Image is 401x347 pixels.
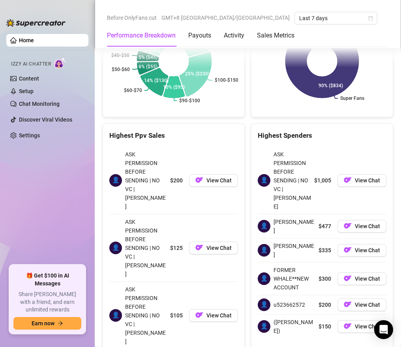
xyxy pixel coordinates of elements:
[319,222,331,231] span: $477
[125,150,167,211] span: ASK PERMISSION BEFORE SENDING | NO VC | [PERSON_NAME]
[274,150,311,211] span: ASK PERMISSION BEFORE SENDING | NO VC | [PERSON_NAME]
[337,244,386,257] button: OFView Chat
[109,130,238,141] div: Highest Ppv Sales
[344,274,352,282] img: OF
[258,272,270,285] span: 👤
[179,98,200,103] text: $90-$100
[344,176,352,184] img: OF
[189,174,238,187] button: OFView Chat
[355,247,380,253] span: View Chat
[195,176,203,184] img: OF
[374,320,393,339] div: Open Intercom Messenger
[319,274,331,283] span: $300
[195,311,203,319] img: OF
[344,246,352,254] img: OF
[109,309,122,322] span: 👤
[107,12,157,24] span: Before OnlyFans cut
[337,320,386,333] button: OFView Chat
[112,66,130,72] text: $50-$60
[13,317,81,330] button: Earn nowarrow-right
[215,77,238,83] text: $100-$150
[6,19,66,27] img: logo-BBDzfeDw.svg
[258,298,270,311] span: 👤
[344,222,352,230] img: OF
[206,312,232,319] span: View Chat
[258,320,270,333] span: 👤
[125,285,167,346] span: ASK PERMISSION BEFORE SENDING | NO VC | [PERSON_NAME]
[13,291,81,314] span: Share [PERSON_NAME] with a friend, and earn unlimited rewards
[195,244,203,251] img: OF
[355,323,380,330] span: View Chat
[355,302,380,308] span: View Chat
[109,174,122,187] span: 👤
[19,37,34,43] a: Home
[11,60,51,68] span: Izzy AI Chatter
[170,311,183,320] span: $105
[355,223,380,229] span: View Chat
[274,218,315,235] span: [PERSON_NAME]
[189,309,238,322] button: OFView Chat
[337,272,386,285] button: OFView Chat
[274,266,315,292] span: FORMER WHALE**NEW ACCOUNT
[258,130,386,141] div: Highest Spenders
[124,88,142,93] text: $60-$70
[19,116,72,123] a: Discover Viral Videos
[368,16,373,21] span: calendar
[340,96,364,101] text: Super Fans
[189,242,238,254] button: OFView Chat
[314,176,331,185] span: $1,005
[206,177,232,184] span: View Chat
[170,244,183,252] span: $125
[355,276,380,282] span: View Chat
[125,218,167,278] span: ASK PERMISSION BEFORE SENDING | NO VC | [PERSON_NAME]
[161,12,290,24] span: GMT+8 [GEOGRAPHIC_DATA]/[GEOGRAPHIC_DATA]
[337,174,386,187] button: OFView Chat
[299,12,373,24] span: Last 7 days
[54,57,66,69] img: AI Chatter
[319,300,331,309] span: $200
[19,132,40,139] a: Settings
[19,75,39,82] a: Content
[107,31,176,40] div: Performance Breakdown
[257,31,294,40] div: Sales Metrics
[19,88,34,94] a: Setup
[111,53,129,58] text: $40-$50
[170,176,183,185] span: $200
[319,322,331,331] span: $150
[188,31,211,40] div: Payouts
[274,300,305,309] span: u523662572
[258,220,270,233] span: 👤
[274,242,315,259] span: [PERSON_NAME]
[13,272,81,287] span: 🎁 Get $100 in AI Messages
[109,242,122,254] span: 👤
[355,177,380,184] span: View Chat
[206,245,232,251] span: View Chat
[19,101,60,107] a: Chat Monitoring
[258,174,270,187] span: 👤
[258,244,270,257] span: 👤
[337,298,386,311] button: OFView Chat
[344,300,352,308] img: OF
[224,31,244,40] div: Activity
[32,320,54,326] span: Earn now
[319,246,331,255] span: $335
[274,318,315,335] span: ([PERSON_NAME])
[337,220,386,233] button: OFView Chat
[58,321,63,326] span: arrow-right
[344,322,352,330] img: OF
